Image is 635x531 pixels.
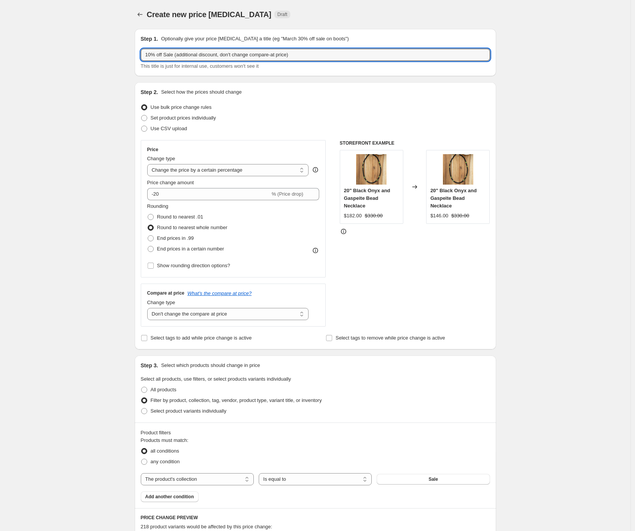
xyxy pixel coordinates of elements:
[147,10,272,19] span: Create new price [MEDICAL_DATA]
[141,63,259,69] span: This title is just for internal use, customers won't see it
[141,437,189,443] span: Products must match:
[151,387,177,392] span: All products
[147,147,158,153] h3: Price
[161,35,349,43] p: Optionally give your price [MEDICAL_DATA] a title (eg "March 30% off sale on boots")
[430,188,477,209] span: 20" Black Onyx and Gaspeite Bead Necklace
[157,235,194,241] span: End prices in .99
[443,154,473,185] img: IMG_4697_0c8e1eee-2912-42fb-9d47-9d0f2636d267_80x.heic
[141,362,158,369] h2: Step 3.
[151,459,180,464] span: any condition
[430,212,448,220] div: $146.00
[141,515,490,521] h6: PRICE CHANGE PREVIEW
[141,524,272,529] span: 218 product variants would be affected by this price change:
[157,225,228,230] span: Round to nearest whole number
[272,191,303,197] span: % (Price drop)
[188,290,252,296] button: What's the compare at price?
[147,290,185,296] h3: Compare at price
[147,156,175,161] span: Change type
[344,188,390,209] span: 20" Black Onyx and Gaspeite Bead Necklace
[356,154,387,185] img: IMG_4697_0c8e1eee-2912-42fb-9d47-9d0f2636d267_80x.heic
[157,246,224,252] span: End prices in a certain number
[141,491,199,502] button: Add another condition
[151,397,322,403] span: Filter by product, collection, tag, vendor, product type, variant title, or inventory
[344,212,362,220] div: $182.00
[141,376,291,382] span: Select all products, use filters, or select products variants individually
[151,408,226,414] span: Select product variants individually
[141,429,490,437] div: Product filters
[451,212,469,220] strike: $330.00
[365,212,383,220] strike: $330.00
[151,126,187,131] span: Use CSV upload
[277,11,287,18] span: Draft
[340,140,490,146] h6: STOREFRONT EXAMPLE
[151,335,252,341] span: Select tags to add while price change is active
[147,300,175,305] span: Change type
[141,49,490,61] input: 30% off holiday sale
[151,115,216,121] span: Set product prices individually
[336,335,445,341] span: Select tags to remove while price change is active
[151,448,179,454] span: all conditions
[147,203,169,209] span: Rounding
[157,214,203,220] span: Round to nearest .01
[147,180,194,185] span: Price change amount
[141,88,158,96] h2: Step 2.
[145,494,194,500] span: Add another condition
[157,263,230,268] span: Show rounding direction options?
[161,88,242,96] p: Select how the prices should change
[312,166,319,174] div: help
[428,476,438,482] span: Sale
[135,9,145,20] button: Price change jobs
[151,104,212,110] span: Use bulk price change rules
[147,188,270,200] input: -15
[141,35,158,43] h2: Step 1.
[161,362,260,369] p: Select which products should change in price
[377,474,490,485] button: Sale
